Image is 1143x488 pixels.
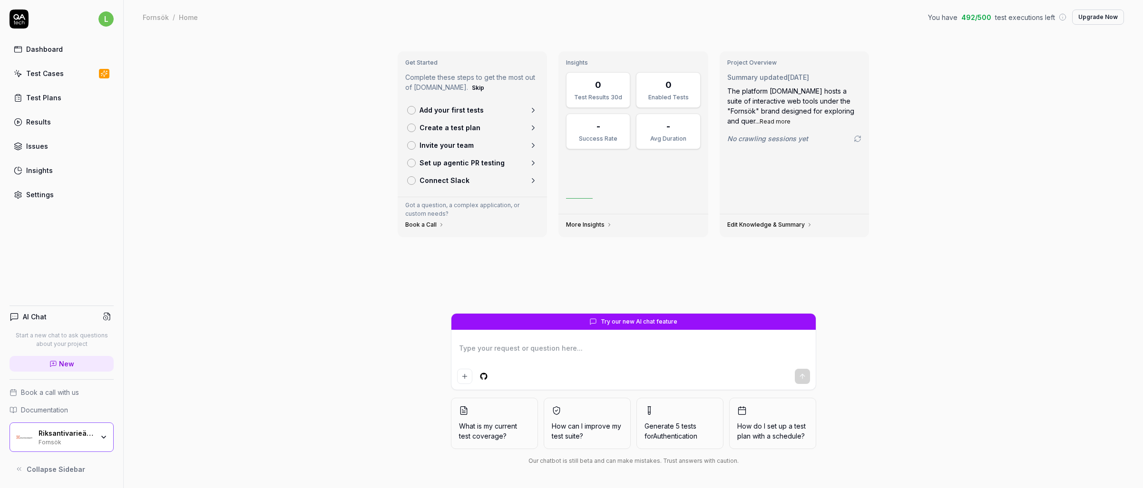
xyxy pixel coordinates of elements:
[566,221,612,229] a: More Insights
[23,312,47,322] h4: AI Chat
[10,40,114,58] a: Dashboard
[595,78,601,91] div: 0
[26,190,54,200] div: Settings
[961,12,991,22] span: 492 / 500
[451,457,816,465] div: Our chatbot is still beta and can make mistakes. Trust answers with caution.
[10,161,114,180] a: Insights
[788,73,809,81] time: [DATE]
[16,429,33,446] img: Riksantivarieämbetet Logo
[10,387,114,397] a: Book a call with us
[26,165,53,175] div: Insights
[403,101,542,119] a: Add your first tests
[470,82,486,94] button: Skip
[566,59,701,67] h3: Insights
[596,120,600,133] div: -
[727,73,788,81] span: Summary updated
[21,387,79,397] span: Book a call with us
[10,137,114,155] a: Issues
[572,93,624,102] div: Test Results 30d
[403,154,542,172] a: Set up agentic PR testing
[727,221,812,229] a: Edit Knowledge & Summary
[26,68,64,78] div: Test Cases
[403,136,542,154] a: Invite your team
[98,10,114,29] button: l
[10,64,114,83] a: Test Cases
[760,117,791,126] button: Read more
[854,135,861,143] a: Go to crawling settings
[420,105,484,115] p: Add your first tests
[420,158,505,168] p: Set up agentic PR testing
[10,113,114,131] a: Results
[666,120,670,133] div: -
[737,421,808,441] span: How do I set up a test plan with a schedule?
[59,359,74,369] span: New
[26,44,63,54] div: Dashboard
[420,175,469,185] p: Connect Slack
[420,123,480,133] p: Create a test plan
[10,405,114,415] a: Documentation
[39,438,94,445] div: Fornsök
[995,12,1055,22] span: test executions left
[457,369,472,384] button: Add attachment
[642,93,694,102] div: Enabled Tests
[10,88,114,107] a: Test Plans
[21,405,68,415] span: Documentation
[98,11,114,27] span: l
[143,12,169,22] div: Fornsök
[10,356,114,372] a: New
[179,12,198,22] div: Home
[10,422,114,452] button: Riksantivarieämbetet LogoRiksantivarieämbetetFornsök
[928,12,957,22] span: You have
[552,421,623,441] span: How can I improve my test suite?
[10,331,114,348] p: Start a new chat to ask questions about your project
[405,221,444,229] a: Book a Call
[601,317,677,326] span: Try our new AI chat feature
[727,87,854,125] span: The platform [DOMAIN_NAME] hosts a suite of interactive web tools under the "Fornsök" brand desig...
[727,134,808,144] span: No crawling sessions yet
[636,398,723,449] button: Generate 5 tests forAuthentication
[727,59,862,67] h3: Project Overview
[729,398,816,449] button: How do I set up a test plan with a schedule?
[10,185,114,204] a: Settings
[27,464,85,474] span: Collapse Sidebar
[1072,10,1124,25] button: Upgrade Now
[544,398,631,449] button: How can I improve my test suite?
[572,134,624,143] div: Success Rate
[26,141,48,151] div: Issues
[173,12,175,22] div: /
[403,172,542,189] a: Connect Slack
[451,398,538,449] button: What is my current test coverage?
[642,134,694,143] div: Avg Duration
[420,140,474,150] p: Invite your team
[645,422,697,440] span: Generate 5 tests for Authentication
[39,429,94,438] div: Riksantivarieämbetet
[405,201,540,218] p: Got a question, a complex application, or custom needs?
[405,59,540,67] h3: Get Started
[459,421,530,441] span: What is my current test coverage?
[26,93,61,103] div: Test Plans
[403,119,542,136] a: Create a test plan
[10,459,114,478] button: Collapse Sidebar
[26,117,51,127] div: Results
[405,72,540,94] p: Complete these steps to get the most out of [DOMAIN_NAME].
[665,78,672,91] div: 0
